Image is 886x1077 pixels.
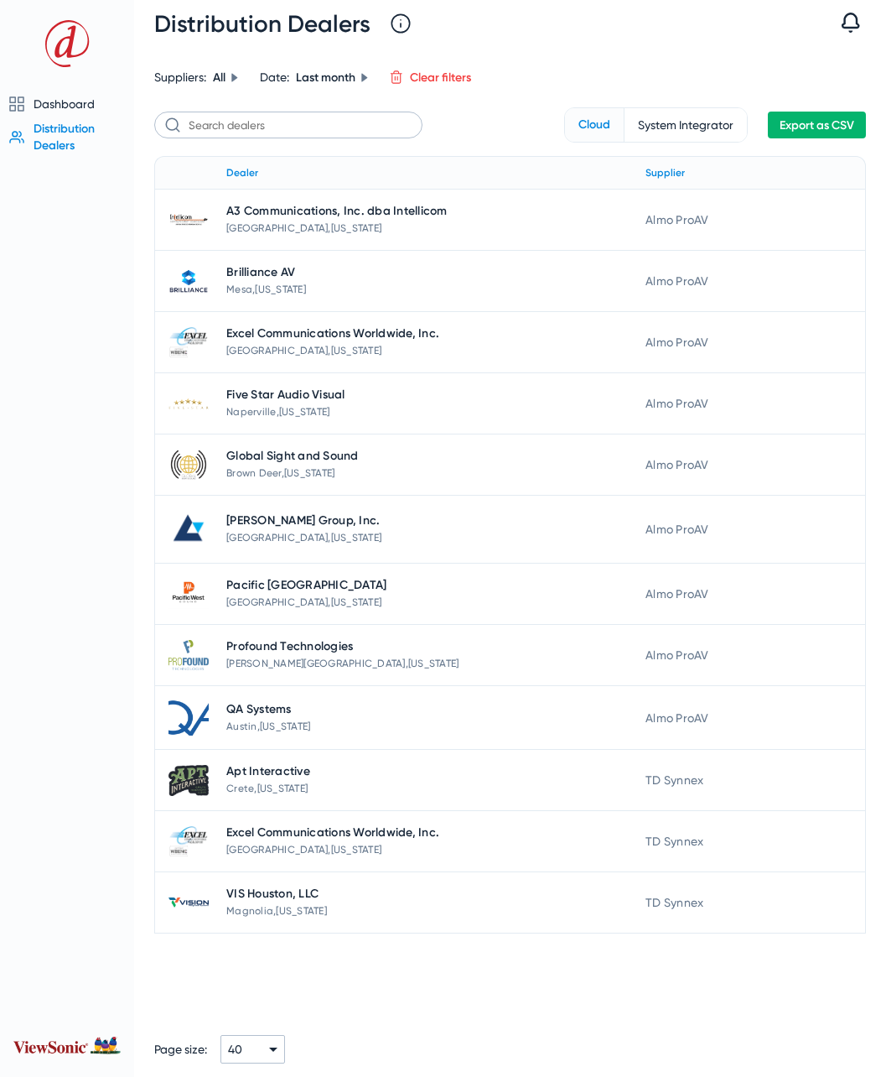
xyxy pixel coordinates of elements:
[260,70,289,84] span: Date:
[624,108,747,142] span: System Integrator
[645,397,709,410] span: Almo ProAV
[226,325,439,342] span: Excel Communications Worldwide, Inc.
[168,269,209,293] img: vh3U59KFLEOr0q7ZGD767Q.png
[168,825,209,857] img: 2qoHe_g2pUCz0cgX2sRpjg.png
[645,274,709,288] span: Almo ProAV
[168,214,209,225] img: MvI2aqtsJk-Sb5I6UDIUhg.jpg
[410,70,471,85] a: Clear filters
[645,164,852,182] div: Supplier
[226,448,359,465] span: Global Sight and Sound
[645,336,709,349] span: Almo ProAV
[226,342,632,359] div: [GEOGRAPHIC_DATA] , [US_STATE]
[645,587,709,601] span: Almo ProAV
[226,465,632,481] div: Brown Deer , [US_STATE]
[213,70,225,85] span: All
[226,903,632,919] div: Magnolia , [US_STATE]
[226,387,345,403] span: Five Star Audio Visual
[768,112,866,138] button: Export as CSV
[296,70,355,85] span: Last month
[226,220,632,237] div: [GEOGRAPHIC_DATA] , [US_STATE]
[226,718,632,735] div: Austin , [US_STATE]
[226,403,632,420] div: Naperville , [US_STATE]
[154,70,206,84] span: Suppliers:
[645,213,709,226] span: Almo ProAV
[13,1037,121,1054] img: Viewsonic.png
[226,203,448,220] span: A3 Communications, Inc. dba Intellicom
[226,655,632,672] div: [PERSON_NAME][GEOGRAPHIC_DATA] , [US_STATE]
[645,711,709,725] span: Almo ProAV
[226,594,632,611] div: [GEOGRAPHIC_DATA] , [US_STATE]
[226,638,353,655] span: Profound Technologies
[226,164,258,182] div: Dealer
[780,118,854,133] span: Export as CSV
[154,10,370,38] span: Distribution Dealers
[168,509,209,549] img: Gu9tcDYk_EO-ZvHmhJWRXw.png
[154,1043,207,1056] span: Page size:
[645,164,685,182] div: Supplier
[226,825,439,841] span: Excel Communications Worldwide, Inc.
[228,1043,243,1056] span: 40
[226,164,632,182] div: Dealer
[34,97,95,111] span: Dashboard
[226,577,386,594] span: Pacific [GEOGRAPHIC_DATA]
[168,450,209,479] img: RkLvOA1Mf0GPBDkdaBJz2g.png
[645,773,703,787] span: TD Synnex
[226,763,310,780] span: Apt Interactive
[34,122,95,153] span: Distribution Dealers
[168,398,209,410] img: 35PhD7i3nke2XzAut1VMuQ.png
[645,523,709,536] span: Almo ProAV
[168,897,209,908] img: 6ZkcjAq2-kWTek6JO1kCgQ.png
[226,281,632,298] div: Mesa , [US_STATE]
[168,640,209,670] img: nFm0LVfFdESyiLUEqS5ilA.png
[168,700,209,736] img: mn5ffuPEO0SXsBpUHoGYEA.png
[565,108,624,142] span: Cloud
[168,579,209,609] img: HzIfZQyjmUSXGkgZC_qehg.jpg
[645,896,703,909] span: TD Synnex
[226,529,632,546] div: [GEOGRAPHIC_DATA] , [US_STATE]
[226,512,380,529] span: [PERSON_NAME] Group, Inc.
[226,780,632,797] div: Crete , [US_STATE]
[645,458,709,471] span: Almo ProAV
[226,886,319,903] span: VIS Houston, LLC
[645,835,703,848] span: TD Synnex
[168,765,209,797] img: HqeYtvU9sEOqWH9RJDLdQA.png
[645,648,709,662] span: Almo ProAV
[226,841,632,858] div: [GEOGRAPHIC_DATA] , [US_STATE]
[154,112,422,138] input: Search dealers
[168,326,209,358] img: 2qoHe_g2pUCz0cgX2sRpjg.png
[226,701,292,718] span: QA Systems
[226,264,295,281] span: Brilliance AV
